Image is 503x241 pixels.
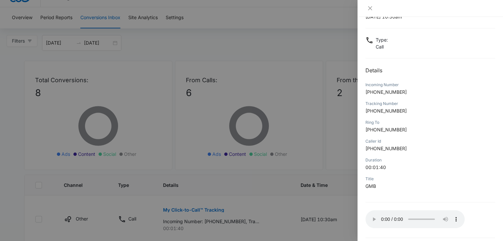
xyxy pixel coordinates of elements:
h2: Details [365,66,495,74]
div: Tracking Number [365,101,495,107]
span: close [367,6,373,11]
p: Type : [376,36,388,43]
span: [PHONE_NUMBER] [365,146,407,151]
span: GMB [365,183,376,189]
p: [DATE] 10:30am [365,13,495,20]
audio: Your browser does not support the audio tag. [365,210,465,228]
span: [PHONE_NUMBER] [365,89,407,95]
span: [PHONE_NUMBER] [365,127,407,132]
p: Call [376,43,388,50]
div: Title [365,176,495,182]
div: Duration [365,157,495,163]
div: Incoming Number [365,82,495,88]
span: [PHONE_NUMBER] [365,108,407,114]
div: Caller Id [365,138,495,144]
div: Ring To [365,120,495,125]
span: 00:01:40 [365,164,386,170]
button: Close [365,5,375,11]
